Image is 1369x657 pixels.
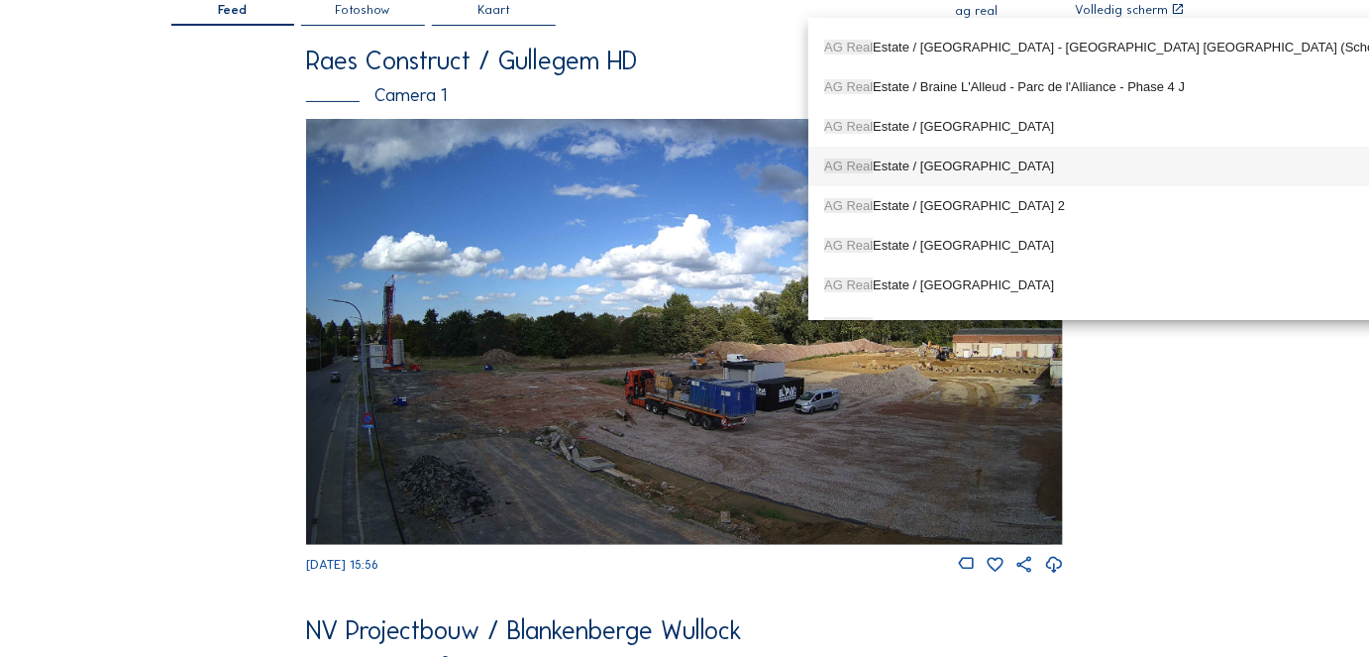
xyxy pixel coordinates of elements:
[336,4,391,17] span: Fotoshow
[824,198,873,213] span: AG Real
[824,238,873,253] span: AG Real
[824,277,873,292] span: AG Real
[1075,4,1168,17] div: Volledig scherm
[824,159,873,173] span: AG Real
[824,119,873,134] span: AG Real
[306,618,1063,644] div: NV Projectbouw / Blankenberge Wullock
[824,317,873,332] span: AG Real
[306,86,1063,104] div: Camera 1
[477,4,510,17] span: Kaart
[824,79,873,94] span: AG Real
[306,49,1063,74] div: Raes Construct / Gullegem HD
[306,557,378,572] span: [DATE] 15:56
[218,4,247,17] span: Feed
[824,40,873,55] span: AG Real
[306,119,1063,545] img: Image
